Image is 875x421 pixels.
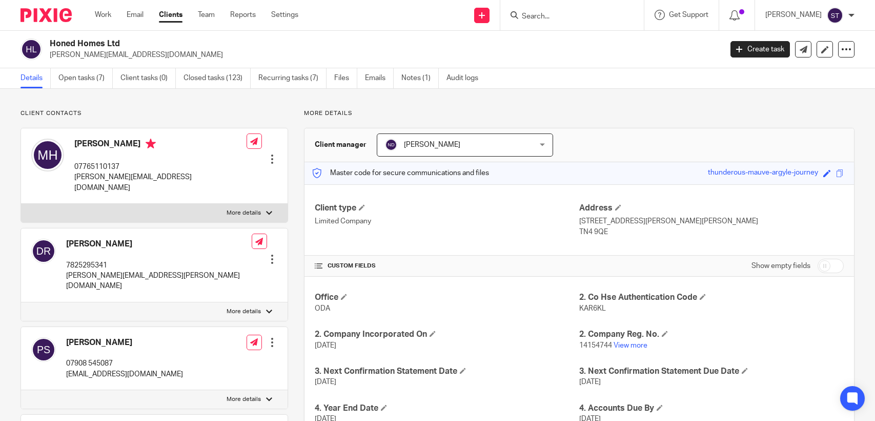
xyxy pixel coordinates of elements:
[446,68,486,88] a: Audit logs
[404,141,460,148] span: [PERSON_NAME]
[579,329,844,340] h4: 2. Company Reg. No.
[120,68,176,88] a: Client tasks (0)
[21,109,288,118] p: Client contacts
[315,262,579,270] h4: CUSTOM FIELDS
[58,68,113,88] a: Open tasks (7)
[751,261,810,271] label: Show empty fields
[315,342,336,349] span: [DATE]
[579,403,844,414] h4: 4. Accounts Due By
[31,337,56,362] img: svg%3E
[227,395,261,404] p: More details
[74,139,247,151] h4: [PERSON_NAME]
[159,10,182,20] a: Clients
[312,168,489,178] p: Master code for secure communications and files
[21,39,42,60] img: svg%3E
[579,292,844,303] h4: 2. Co Hse Authentication Code
[258,68,327,88] a: Recurring tasks (7)
[315,292,579,303] h4: Office
[66,358,183,369] p: 07908 545087
[315,203,579,214] h4: Client type
[146,139,156,149] i: Primary
[21,68,51,88] a: Details
[304,109,854,118] p: More details
[730,41,790,58] a: Create task
[66,260,252,271] p: 7825295341
[579,305,606,312] span: KAR6KL
[579,366,844,377] h4: 3. Next Confirmation Statement Due Date
[66,271,252,292] p: [PERSON_NAME][EMAIL_ADDRESS][PERSON_NAME][DOMAIN_NAME]
[614,342,647,349] a: View more
[184,68,251,88] a: Closed tasks (123)
[230,10,256,20] a: Reports
[315,378,336,386] span: [DATE]
[765,10,822,20] p: [PERSON_NAME]
[198,10,215,20] a: Team
[669,11,708,18] span: Get Support
[271,10,298,20] a: Settings
[50,39,582,49] h2: Honed Homes Ltd
[31,239,56,263] img: svg%3E
[579,203,844,214] h4: Address
[315,403,579,414] h4: 4. Year End Date
[74,172,247,193] p: [PERSON_NAME][EMAIL_ADDRESS][DOMAIN_NAME]
[827,7,843,24] img: svg%3E
[66,337,183,348] h4: [PERSON_NAME]
[334,68,357,88] a: Files
[315,366,579,377] h4: 3. Next Confirmation Statement Date
[708,167,818,179] div: thunderous-mauve-argyle-journey
[227,308,261,316] p: More details
[74,162,247,172] p: 07765110137
[127,10,144,20] a: Email
[95,10,111,20] a: Work
[50,50,715,60] p: [PERSON_NAME][EMAIL_ADDRESS][DOMAIN_NAME]
[315,305,330,312] span: ODA
[385,139,397,151] img: svg%3E
[315,329,579,340] h4: 2. Company Incorporated On
[315,216,579,226] p: Limited Company
[66,239,252,250] h4: [PERSON_NAME]
[579,227,844,237] p: TN4 9QE
[579,216,844,226] p: [STREET_ADDRESS][PERSON_NAME][PERSON_NAME]
[21,8,72,22] img: Pixie
[227,209,261,217] p: More details
[579,378,601,386] span: [DATE]
[315,140,367,150] h3: Client manager
[66,369,183,379] p: [EMAIL_ADDRESS][DOMAIN_NAME]
[401,68,439,88] a: Notes (1)
[521,12,613,22] input: Search
[365,68,394,88] a: Emails
[579,342,612,349] span: 14154744
[31,139,64,171] img: svg%3E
